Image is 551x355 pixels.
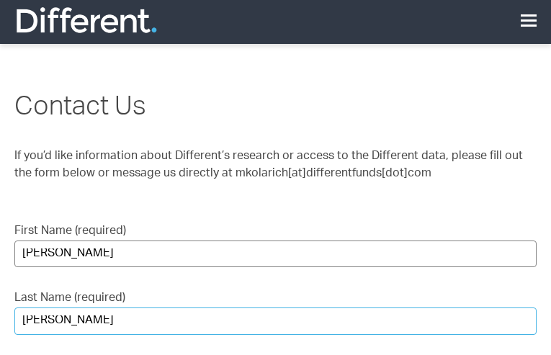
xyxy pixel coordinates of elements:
[14,6,158,35] img: Different Funds
[14,241,537,267] input: First Name (required)
[14,151,523,180] span: If you’d like information about Different’s research or access to the Different data, please fill...
[14,290,537,334] label: Last Name (required)
[14,91,537,127] h1: Contact Us
[14,307,537,334] input: Last Name (required)
[14,223,537,267] label: First Name (required)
